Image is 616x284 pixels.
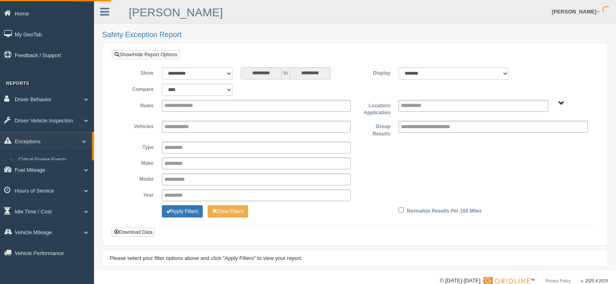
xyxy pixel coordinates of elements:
span: Please select your filter options above and click "Apply Filters" to view your report. [110,255,302,261]
label: Rules [118,100,158,110]
label: Type [118,142,158,151]
a: Critical Engine Events [15,153,92,167]
a: Privacy Policy [545,279,571,283]
label: Year [118,189,158,199]
button: Change Filter Options [208,205,248,217]
span: v. 2025.4.2019 [581,279,608,283]
label: Normalize Results Per 100 Miles [407,205,482,215]
button: Download Data [112,228,155,237]
label: Group Results [355,121,394,138]
label: Make [118,158,158,167]
label: Display [355,67,394,77]
a: [PERSON_NAME] [129,6,223,19]
label: Show [118,67,158,77]
a: Show/Hide Report Options [112,50,180,59]
span: to [282,67,290,80]
label: Location/ Application [355,100,394,117]
button: Change Filter Options [162,205,203,217]
label: Compare [118,84,158,93]
h2: Safety Exception Report [102,31,608,39]
label: Vehicles [118,121,158,131]
label: Model [118,173,158,183]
